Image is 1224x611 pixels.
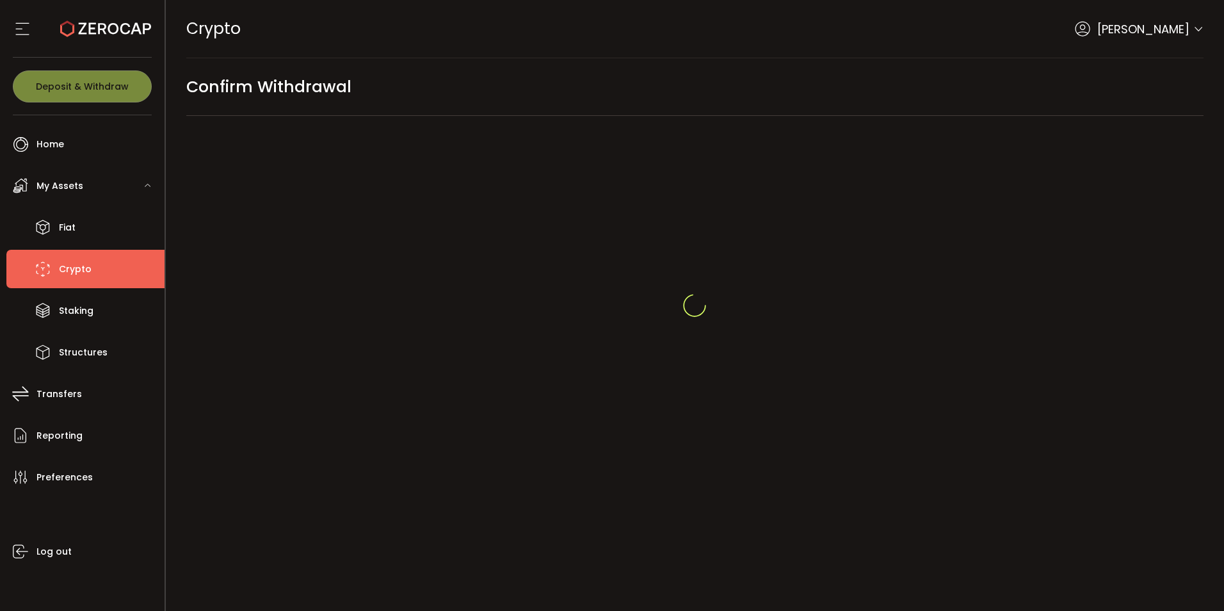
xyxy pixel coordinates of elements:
span: Home [36,135,64,154]
span: Structures [59,343,108,362]
span: Reporting [36,427,83,445]
span: Preferences [36,468,93,487]
span: Deposit & Withdraw [36,82,129,91]
span: My Assets [36,177,83,195]
span: Fiat [59,218,76,237]
span: Staking [59,302,93,320]
span: Log out [36,542,72,561]
button: Deposit & Withdraw [13,70,152,102]
span: Crypto [59,260,92,279]
span: Transfers [36,385,82,403]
